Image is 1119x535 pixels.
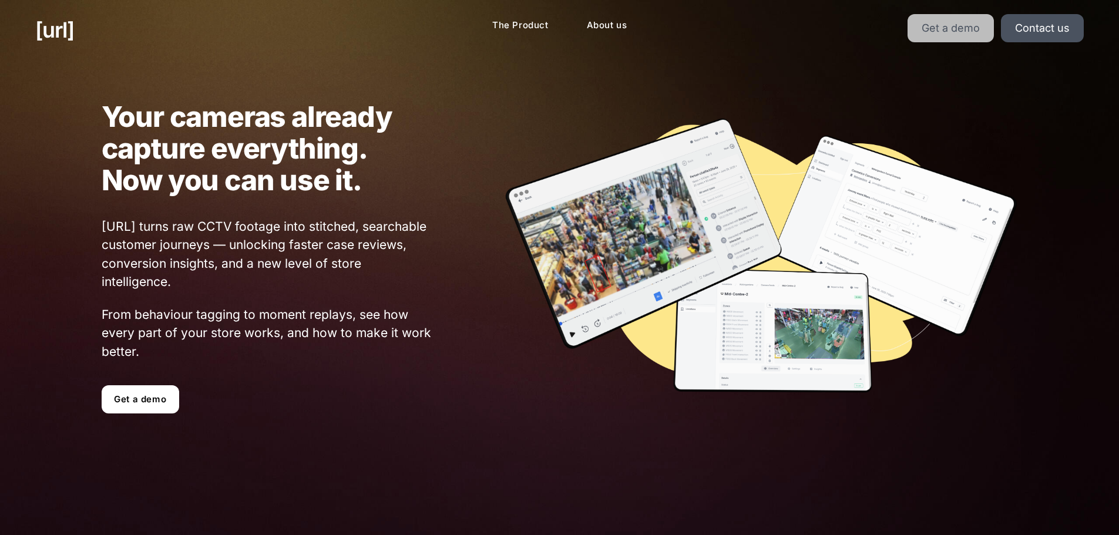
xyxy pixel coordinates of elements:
[102,385,179,413] a: Get a demo
[908,14,994,42] a: Get a demo
[102,217,433,291] span: [URL] turns raw CCTV footage into stitched, searchable customer journeys — unlocking faster case ...
[577,14,637,37] a: About us
[483,14,558,37] a: The Product
[35,14,74,46] a: [URL]
[102,305,433,361] span: From behaviour tagging to moment replays, see how every part of your store works, and how to make...
[1001,14,1084,42] a: Contact us
[102,101,433,196] h1: Your cameras already capture everything. Now you can use it.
